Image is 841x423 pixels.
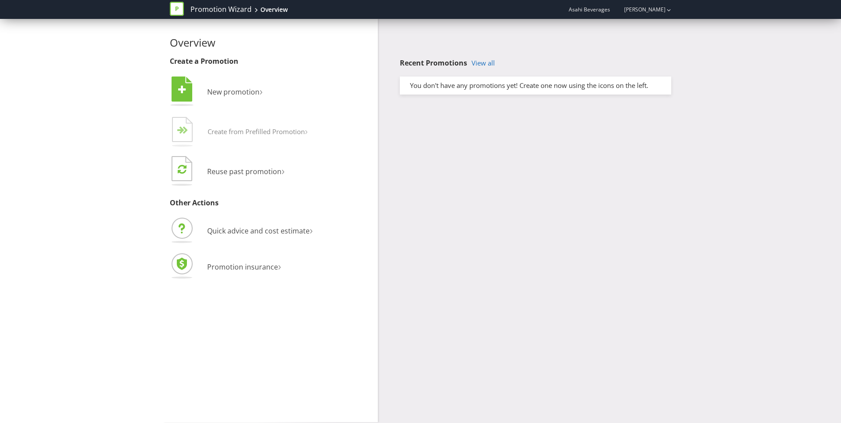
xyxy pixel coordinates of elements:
tspan:  [178,85,186,95]
a: [PERSON_NAME] [615,6,665,13]
button: Create from Prefilled Promotion› [170,115,308,150]
span: › [282,163,285,178]
span: Reuse past promotion [207,167,282,176]
a: View all [472,59,495,67]
div: Overview [260,5,288,14]
a: Promotion Wizard [190,4,252,15]
a: Quick advice and cost estimate› [170,226,313,236]
h3: Create a Promotion [170,58,371,66]
span: Create from Prefilled Promotion [208,127,305,136]
tspan:  [178,164,186,174]
tspan:  [183,126,188,135]
span: › [278,259,281,273]
span: › [310,222,313,237]
h3: Other Actions [170,199,371,207]
span: New promotion [207,87,260,97]
span: › [260,84,263,98]
span: › [305,124,308,138]
span: Asahi Beverages [569,6,610,13]
a: Promotion insurance› [170,262,281,272]
span: Quick advice and cost estimate [207,226,310,236]
div: You don't have any promotions yet! Create one now using the icons on the left. [403,81,668,90]
span: Recent Promotions [400,58,467,68]
h2: Overview [170,37,371,48]
span: Promotion insurance [207,262,278,272]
